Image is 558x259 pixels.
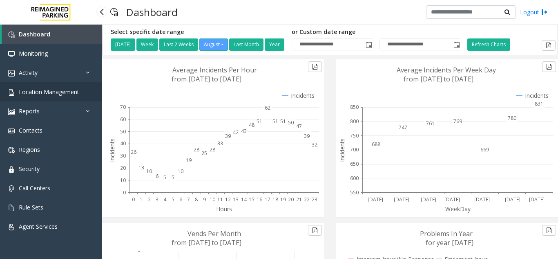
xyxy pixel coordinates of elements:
text: 10 [146,168,152,175]
text: 48 [249,122,254,128]
text: [DATE] [368,196,383,203]
img: logout [541,8,548,16]
text: from [DATE] to [DATE] [172,74,241,83]
h3: Dashboard [122,2,182,22]
text: Incidents [108,138,116,162]
img: 'icon' [8,166,15,173]
text: Average Incidents Per Week Day [397,65,496,74]
img: 'icon' [8,51,15,57]
button: Last 2 Weeks [159,38,198,51]
text: 43 [241,128,247,135]
text: 51 [280,118,286,125]
span: Regions [19,146,40,153]
text: 30 [120,152,126,159]
span: Location Management [19,88,79,96]
span: Toggle popup [364,39,373,50]
text: 550 [350,189,359,196]
text: 32 [312,141,317,148]
text: 850 [350,104,359,110]
img: 'icon' [8,147,15,153]
span: Reports [19,107,40,115]
img: 'icon' [8,185,15,192]
text: 800 [350,118,359,125]
text: Average Incidents Per Hour [172,65,257,74]
text: 688 [372,141,380,148]
button: Year [265,38,284,51]
button: August [199,38,228,51]
text: 750 [350,132,359,139]
text: 28 [210,146,215,153]
text: 769 [453,118,462,125]
text: 39 [225,133,231,140]
text: 33 [217,140,223,147]
span: Agent Services [19,223,58,230]
span: Dashboard [19,30,50,38]
text: 4 [163,196,167,203]
button: Week [136,38,158,51]
img: 'icon' [8,70,15,77]
text: 5 [163,174,166,181]
text: 51 [272,118,278,125]
h5: or Custom date range [292,29,461,36]
text: for year [DATE] [426,238,473,247]
span: Toggle popup [452,39,461,50]
text: 50 [120,128,126,135]
img: 'icon' [8,128,15,134]
button: [DATE] [111,38,135,51]
text: Problems In Year [420,229,473,238]
text: [DATE] [474,196,490,203]
text: 39 [304,133,310,140]
text: 3 [156,196,158,203]
span: Activity [19,69,38,77]
text: 14 [241,196,247,203]
text: 42 [233,129,239,136]
text: 19 [280,196,286,203]
span: Contacts [19,126,42,134]
text: 21 [296,196,302,203]
text: 20 [288,196,294,203]
text: Vends Per Month [187,229,241,238]
text: 13 [138,164,144,171]
text: 669 [480,146,489,153]
text: 2 [148,196,151,203]
span: Rule Sets [19,203,43,211]
text: 13 [233,196,239,203]
text: 600 [350,175,359,182]
text: 747 [399,124,407,131]
text: 19 [186,157,192,164]
text: 22 [304,196,310,203]
text: 11 [217,196,223,203]
text: 831 [535,100,543,107]
img: 'icon' [8,108,15,115]
button: Export to pdf [542,225,556,236]
text: 51 [257,118,262,125]
text: 70 [120,104,126,110]
a: Logout [520,8,548,16]
text: 16 [257,196,262,203]
text: 700 [350,146,359,153]
text: 17 [265,196,270,203]
text: 0 [132,196,135,203]
text: 50 [288,119,294,126]
text: 1 [140,196,143,203]
text: Hours [216,205,232,213]
text: 5 [172,174,174,181]
text: 10 [120,177,126,184]
text: 7 [187,196,190,203]
button: Export to pdf [542,61,556,72]
text: 12 [225,196,231,203]
text: 0 [123,189,126,196]
text: 780 [508,115,516,122]
text: [DATE] [529,196,545,203]
span: Monitoring [19,50,48,57]
button: Export to pdf [308,225,322,236]
text: 28 [194,146,199,153]
button: Refresh Charts [467,38,510,51]
text: from [DATE] to [DATE] [172,238,241,247]
button: Export to pdf [542,40,556,51]
text: 47 [296,123,302,130]
img: 'icon' [8,224,15,230]
button: Last Month [229,38,263,51]
text: 9 [203,196,206,203]
text: 62 [265,104,270,111]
